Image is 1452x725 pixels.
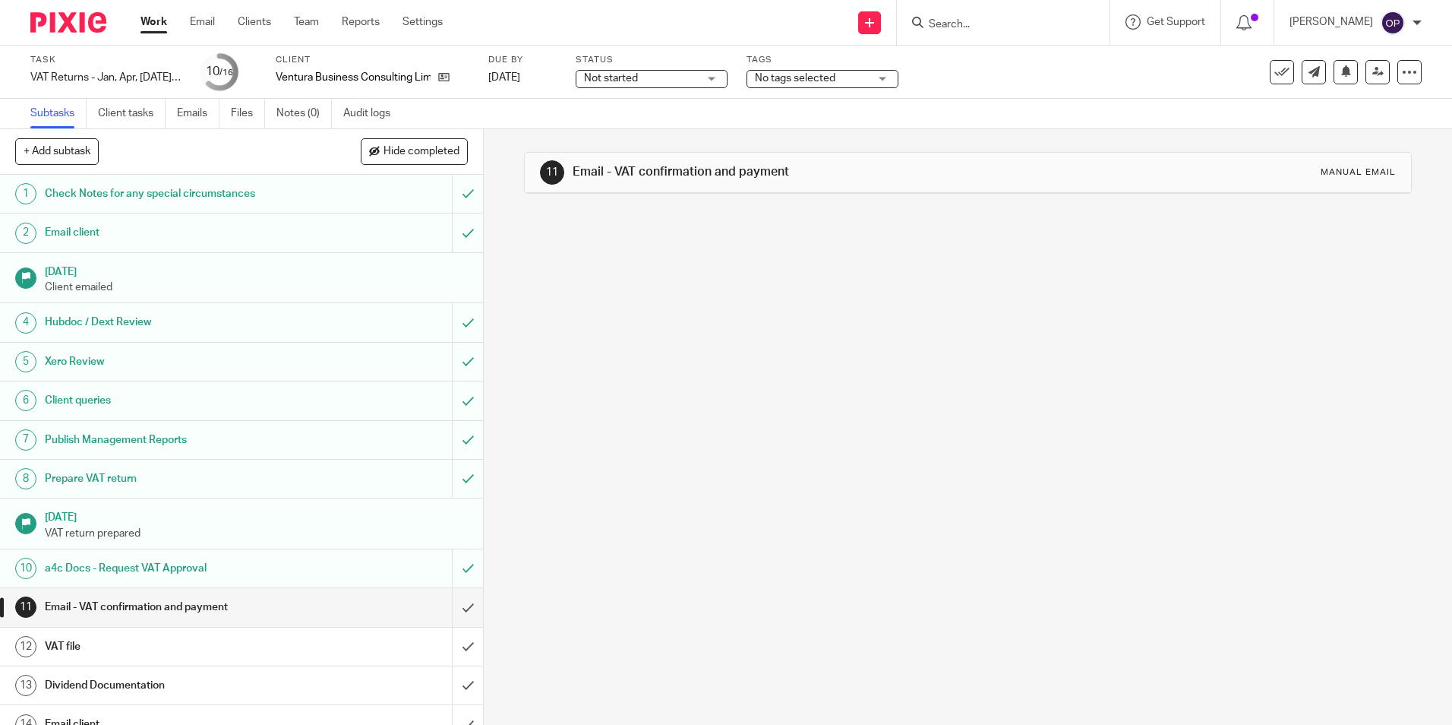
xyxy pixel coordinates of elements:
span: Hide completed [384,146,459,158]
label: Client [276,54,469,66]
div: 7 [15,429,36,451]
a: Reports [342,14,380,30]
a: Send new email to Ventura Business Consulting Limited [1302,60,1326,84]
div: 13 [15,675,36,696]
div: 5 [15,351,36,372]
img: Pixie [30,12,106,33]
label: Status [576,54,728,66]
p: VAT return prepared [45,526,469,541]
div: 11 [15,597,36,618]
a: Notes (0) [276,99,332,128]
img: svg%3E [1381,11,1405,35]
a: Audit logs [343,99,402,128]
div: 6 [15,390,36,411]
h1: [DATE] [45,506,469,525]
span: No tags selected [755,73,835,84]
div: Mark as to do [452,214,483,252]
h1: Publish Management Reports [45,429,306,451]
div: Mark as done [452,628,483,666]
div: 2 [15,223,36,244]
span: [DATE] [488,72,520,83]
a: Work [140,14,167,30]
a: Settings [402,14,443,30]
div: 1 [15,183,36,204]
h1: Email - VAT confirmation and payment [45,596,306,619]
div: Mark as to do [452,549,483,587]
a: Reassign task [1365,60,1390,84]
div: 8 [15,468,36,489]
a: Email [190,14,215,30]
div: Mark as to do [452,303,483,341]
h1: Prepare VAT return [45,467,306,490]
h1: [DATE] [45,261,469,280]
p: [PERSON_NAME] [1289,14,1373,30]
label: Tags [747,54,898,66]
button: Snooze task [1334,60,1358,84]
h1: a4c Docs - Request VAT Approval [45,557,306,580]
i: Open client page [438,71,450,83]
h1: Email client [45,221,306,244]
button: Hide completed [361,138,468,164]
p: Ventura Business Consulting Limited [276,70,431,85]
div: Mark as done [452,588,483,626]
div: 10 [206,63,233,81]
a: Emails [177,99,219,128]
div: 4 [15,312,36,334]
a: Clients [238,14,271,30]
a: Files [231,99,265,128]
input: Search [927,18,1064,32]
div: VAT Returns - Jan, Apr, Jul, Oct [30,70,182,85]
div: Mark as to do [452,460,483,498]
div: Mark as to do [452,421,483,459]
button: + Add subtask [15,138,99,164]
label: Task [30,54,182,66]
span: Get Support [1147,17,1205,27]
h1: Email - VAT confirmation and payment [573,164,1000,180]
p: Client emailed [45,280,469,295]
div: 12 [15,636,36,657]
label: Due by [488,54,557,66]
span: Not started [584,73,638,84]
a: Subtasks [30,99,87,128]
h1: VAT file [45,635,306,658]
h1: Client queries [45,389,306,412]
a: Client tasks [98,99,166,128]
div: Mark as to do [452,381,483,419]
div: Mark as to do [452,175,483,213]
h1: Check Notes for any special circumstances [45,182,306,205]
div: VAT Returns - Jan, Apr, [DATE], Oct [30,70,182,85]
div: 10 [15,558,36,579]
h1: Dividend Documentation [45,674,306,697]
a: Team [294,14,319,30]
small: /16 [219,68,233,77]
div: Manual email [1321,166,1396,179]
div: 11 [540,160,564,185]
h1: Xero Review [45,350,306,373]
div: Mark as done [452,666,483,704]
h1: Hubdoc / Dext Review [45,311,306,334]
div: Mark as to do [452,343,483,381]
